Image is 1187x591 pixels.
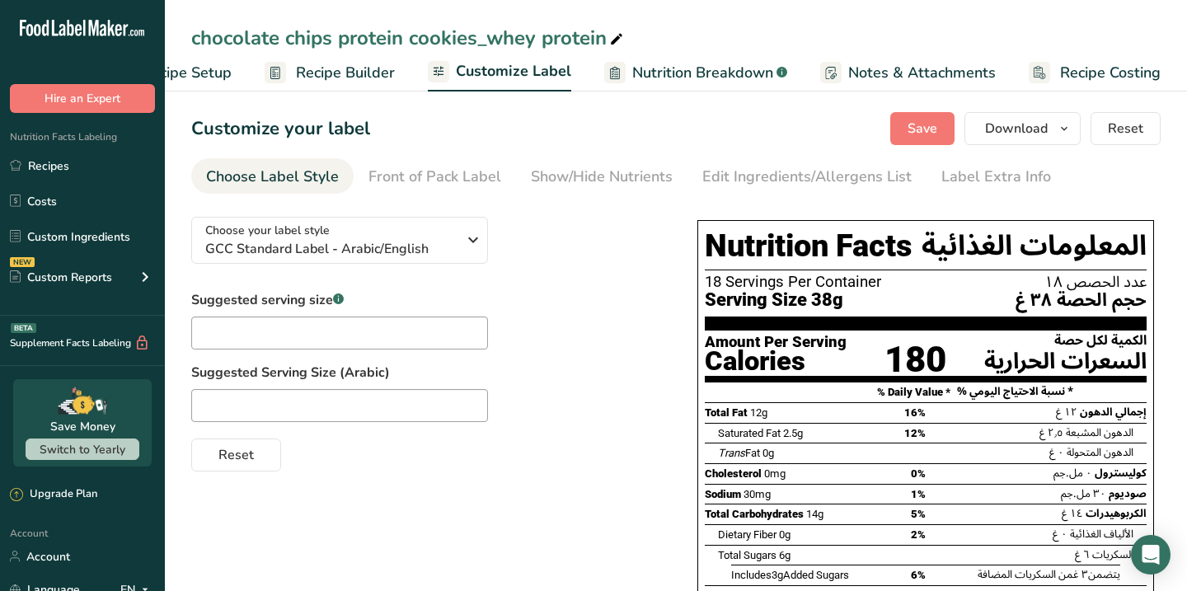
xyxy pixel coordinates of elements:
[884,347,946,373] div: 180
[848,62,996,84] span: Notes & Attachments
[205,222,330,239] span: Choose your label style
[908,119,937,138] span: Save
[779,528,791,541] span: 0g
[1080,401,1147,424] span: إجمالي الدهون
[904,427,926,439] span: 12%
[632,62,773,84] span: Nutrition Breakdown
[1061,482,1106,505] span: ٣٠ مل.جم
[820,54,996,91] a: Notes & Attachments
[428,53,571,92] a: Customize Label
[110,54,232,91] a: Recipe Setup
[806,508,823,520] span: 14g
[1086,502,1147,525] span: الكربوهيدرات
[40,442,125,457] span: Switch to Yearly
[1044,274,1147,290] span: عدد الحصص ١٨
[772,569,783,581] span: 3g
[368,166,501,188] div: Front of Pack Label
[1062,502,1083,525] span: ١٤ غ
[922,227,1147,265] span: المعلومات الغذائية
[731,569,849,581] span: Includes Added Sugars
[191,290,488,310] label: Suggested serving size
[705,508,804,520] span: Total Carbohydrates
[265,54,395,91] a: Recipe Builder
[705,290,843,311] span: Serving Size 38g
[718,447,745,459] i: Trans
[984,350,1147,373] div: السعرات الحرارية
[142,62,232,84] span: Recipe Setup
[911,467,926,480] span: 0%
[531,166,673,188] div: Show/Hide Nutrients
[705,227,1147,270] h1: Nutrition Facts
[1073,563,1088,586] span: ٣ غ
[764,467,786,480] span: 0mg
[206,166,339,188] div: Choose Label Style
[1060,62,1161,84] span: Recipe Costing
[10,269,112,286] div: Custom Reports
[911,488,926,500] span: 1%
[911,569,926,581] span: 6%
[964,112,1081,145] button: Download
[26,439,139,460] button: Switch to Yearly
[718,427,781,439] span: Saturated Fat
[1053,523,1067,546] span: ٠ غ
[783,427,803,439] span: 2.5g
[904,406,926,419] span: 16%
[1108,119,1143,138] span: Reset
[911,528,926,541] span: 2%
[1039,421,1063,444] span: ٢٫٥ غ
[191,439,281,471] button: Reset
[1070,523,1133,546] span: الألياف الغذائية
[705,335,847,373] div: Amount Per Serving
[750,406,767,419] span: 12g
[191,115,370,143] h1: Customize your label
[1091,112,1161,145] button: Reset
[1131,535,1171,575] div: Open Intercom Messenger
[744,488,771,500] span: 30mg
[705,488,741,500] span: Sodium
[1056,401,1077,424] span: ١٢ غ
[978,563,1120,586] span: يتضمن من السكريات المضافة
[1049,441,1064,464] span: ٠ غ
[957,384,1147,401] div: % نسبة الاحتياج اليومي *
[1016,290,1147,311] span: حجم الحصة ٣٨ غ
[911,508,926,520] span: 5%
[1029,54,1161,91] a: Recipe Costing
[191,363,664,382] label: Suggested Serving Size (Arabic)
[10,84,155,113] button: Hire an Expert
[604,54,787,91] a: Nutrition Breakdown
[718,528,776,541] span: Dietary Fiber
[1053,462,1092,485] span: ٠ مل.جم
[762,447,774,459] span: 0g
[296,62,395,84] span: Recipe Builder
[456,60,571,82] span: Customize Label
[11,323,36,333] div: BETA
[205,239,457,259] span: GCC Standard Label - Arabic/English
[718,447,760,459] span: Fat
[1095,462,1147,485] span: كوليسترول
[705,467,762,480] span: Cholesterol
[10,486,97,503] div: Upgrade Plan
[1067,441,1133,464] span: الدهون المتحولة
[1066,421,1133,444] span: الدهون المشبعة
[1109,482,1147,505] span: صوديوم
[985,119,1048,138] span: Download
[941,166,1051,188] div: Label Extra Info
[705,274,1147,290] div: 18 Servings Per Container
[1075,543,1090,566] span: ٦ غ
[705,350,847,373] div: Calories
[705,406,748,419] span: Total Fat
[191,217,488,264] button: Choose your label style GCC Standard Label - Arabic/English
[218,445,254,465] span: Reset
[779,549,791,561] span: 6g
[10,257,35,267] div: NEW
[718,549,776,561] span: Total Sugars
[50,418,115,435] div: Save Money
[702,166,912,188] div: Edit Ingredients/Allergens List
[890,112,955,145] button: Save
[705,384,950,401] div: % Daily Value *
[984,331,1147,373] div: الكمية لكل حصة
[191,23,626,53] div: chocolate chips protein cookies_whey protein
[1092,543,1133,566] span: السكريات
